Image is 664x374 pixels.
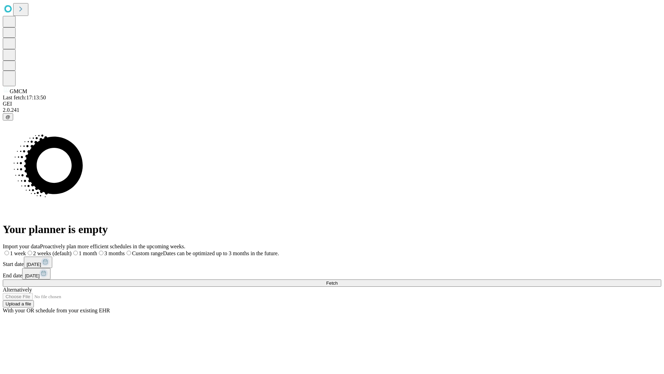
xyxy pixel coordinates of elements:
[3,101,661,107] div: GEI
[6,114,10,119] span: @
[3,223,661,236] h1: Your planner is empty
[326,280,338,286] span: Fetch
[163,250,279,256] span: Dates can be optimized up to 3 months in the future.
[25,273,39,278] span: [DATE]
[3,257,661,268] div: Start date
[132,250,163,256] span: Custom range
[104,250,125,256] span: 3 months
[79,250,97,256] span: 1 month
[24,257,52,268] button: [DATE]
[28,251,32,255] input: 2 weeks (default)
[127,251,131,255] input: Custom rangeDates can be optimized up to 3 months in the future.
[3,279,661,287] button: Fetch
[10,250,26,256] span: 1 week
[3,243,40,249] span: Import your data
[10,88,27,94] span: GMCM
[3,308,110,313] span: With your OR schedule from your existing EHR
[40,243,185,249] span: Proactively plan more efficient schedules in the upcoming weeks.
[3,107,661,113] div: 2.0.241
[3,300,34,308] button: Upload a file
[73,251,78,255] input: 1 month
[3,268,661,279] div: End date
[27,262,41,267] span: [DATE]
[22,268,50,279] button: [DATE]
[3,95,46,100] span: Last fetch: 17:13:50
[33,250,72,256] span: 2 weeks (default)
[4,251,9,255] input: 1 week
[3,287,32,293] span: Alternatively
[3,113,13,121] button: @
[99,251,103,255] input: 3 months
